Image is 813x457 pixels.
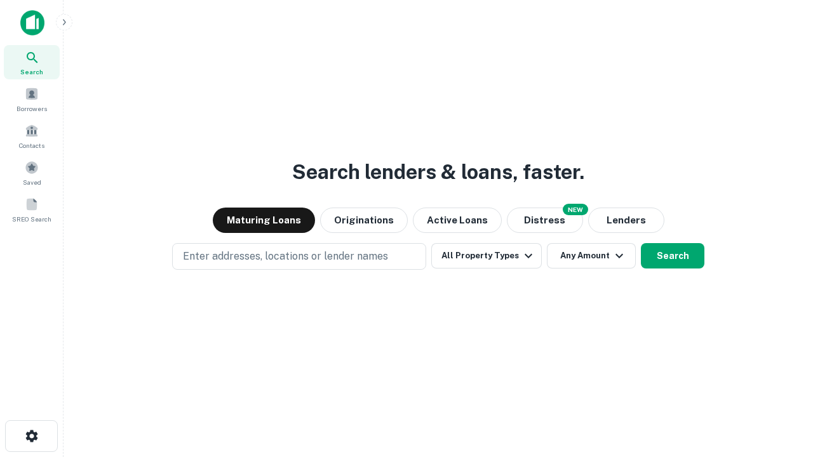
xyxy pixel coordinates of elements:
[12,214,51,224] span: SREO Search
[431,243,542,268] button: All Property Types
[4,119,60,153] a: Contacts
[547,243,636,268] button: Any Amount
[413,208,502,233] button: Active Loans
[588,208,664,233] button: Lenders
[20,67,43,77] span: Search
[320,208,408,233] button: Originations
[213,208,315,233] button: Maturing Loans
[19,140,44,150] span: Contacts
[23,177,41,187] span: Saved
[292,157,584,187] h3: Search lenders & loans, faster.
[4,82,60,116] a: Borrowers
[641,243,704,268] button: Search
[563,204,588,215] div: NEW
[507,208,583,233] button: Search distressed loans with lien and other non-mortgage details.
[4,45,60,79] a: Search
[20,10,44,36] img: capitalize-icon.png
[749,355,813,416] iframe: Chat Widget
[17,103,47,114] span: Borrowers
[4,156,60,190] a: Saved
[4,192,60,227] a: SREO Search
[183,249,388,264] p: Enter addresses, locations or lender names
[172,243,426,270] button: Enter addresses, locations or lender names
